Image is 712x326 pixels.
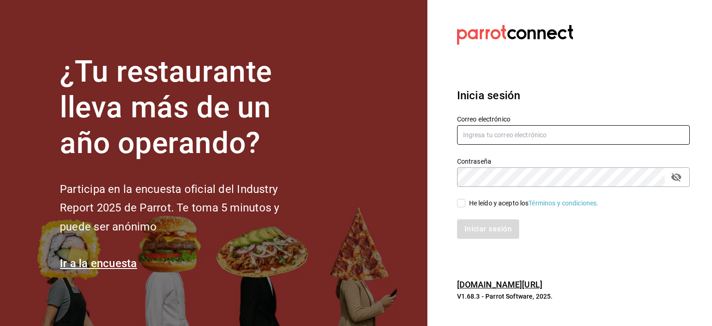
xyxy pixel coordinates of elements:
[60,54,310,161] h1: ¿Tu restaurante lleva más de un año operando?
[457,87,690,104] h3: Inicia sesión
[457,280,542,289] a: [DOMAIN_NAME][URL]
[457,158,690,165] label: Contraseña
[457,125,690,145] input: Ingresa tu correo electrónico
[528,199,598,207] a: Términos y condiciones.
[457,116,690,122] label: Correo electrónico
[60,257,137,270] a: Ir a la encuesta
[60,180,310,237] h2: Participa en la encuesta oficial del Industry Report 2025 de Parrot. Te toma 5 minutos y puede se...
[457,292,690,301] p: V1.68.3 - Parrot Software, 2025.
[668,169,684,185] button: passwordField
[469,198,599,208] div: He leído y acepto los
